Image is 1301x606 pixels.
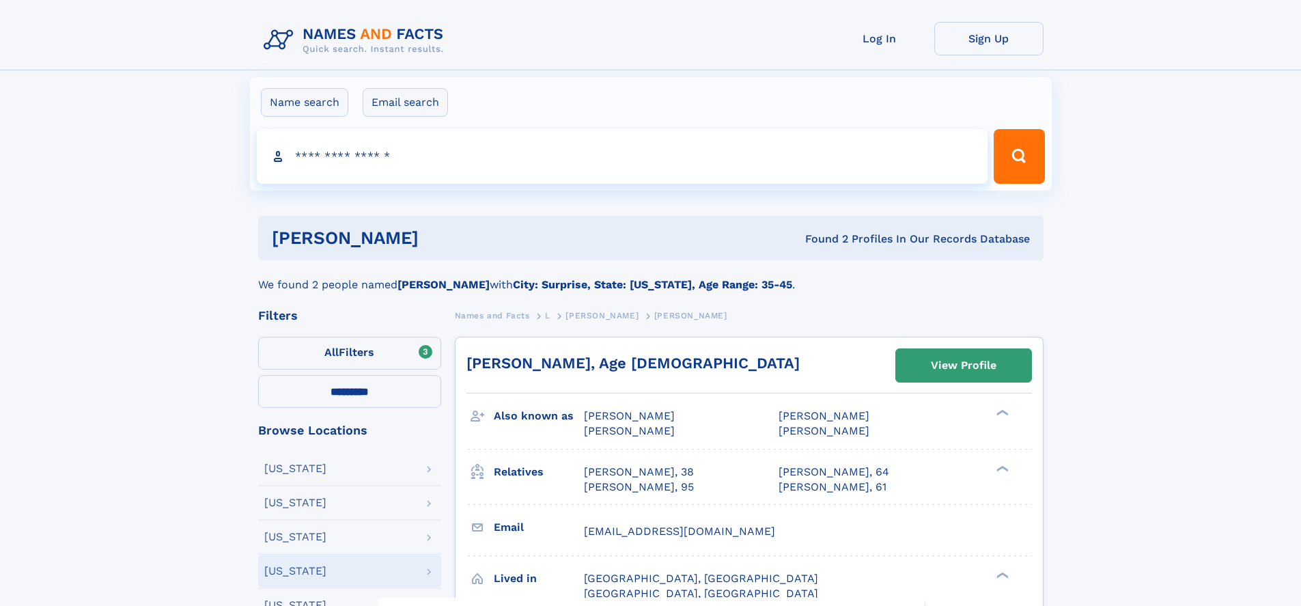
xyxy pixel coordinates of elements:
[513,278,792,291] b: City: Surprise, State: [US_STATE], Age Range: 35-45
[261,88,348,117] label: Name search
[896,349,1031,382] a: View Profile
[545,311,550,320] span: L
[994,129,1044,184] button: Search Button
[584,572,818,585] span: [GEOGRAPHIC_DATA], [GEOGRAPHIC_DATA]
[494,404,584,428] h3: Also known as
[993,570,1009,579] div: ❯
[584,480,694,495] a: [PERSON_NAME], 95
[565,311,639,320] span: [PERSON_NAME]
[779,480,886,495] a: [PERSON_NAME], 61
[258,22,455,59] img: Logo Names and Facts
[584,409,675,422] span: [PERSON_NAME]
[324,346,339,359] span: All
[258,260,1044,293] div: We found 2 people named with .
[545,307,550,324] a: L
[565,307,639,324] a: [PERSON_NAME]
[264,532,326,542] div: [US_STATE]
[466,355,800,372] a: [PERSON_NAME], Age [DEMOGRAPHIC_DATA]
[397,278,490,291] b: [PERSON_NAME]
[825,22,934,55] a: Log In
[258,337,441,370] label: Filters
[264,463,326,474] div: [US_STATE]
[993,409,1009,417] div: ❯
[779,409,869,422] span: [PERSON_NAME]
[779,424,869,437] span: [PERSON_NAME]
[494,460,584,484] h3: Relatives
[584,587,818,600] span: [GEOGRAPHIC_DATA], [GEOGRAPHIC_DATA]
[779,465,889,480] a: [PERSON_NAME], 64
[264,566,326,577] div: [US_STATE]
[257,129,988,184] input: search input
[258,424,441,437] div: Browse Locations
[363,88,448,117] label: Email search
[584,465,694,480] a: [PERSON_NAME], 38
[931,350,996,381] div: View Profile
[264,497,326,508] div: [US_STATE]
[934,22,1044,55] a: Sign Up
[993,464,1009,473] div: ❯
[654,311,727,320] span: [PERSON_NAME]
[612,232,1030,247] div: Found 2 Profiles In Our Records Database
[584,424,675,437] span: [PERSON_NAME]
[494,516,584,539] h3: Email
[494,567,584,590] h3: Lived in
[272,230,612,247] h1: [PERSON_NAME]
[455,307,530,324] a: Names and Facts
[584,525,775,538] span: [EMAIL_ADDRESS][DOMAIN_NAME]
[258,309,441,322] div: Filters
